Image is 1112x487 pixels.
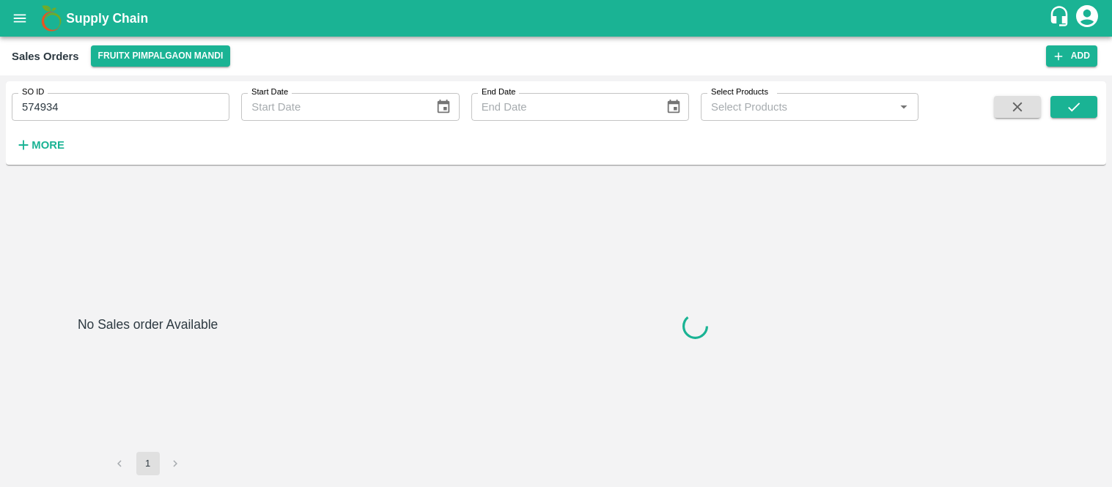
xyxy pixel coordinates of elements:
button: More [12,133,68,157]
label: Start Date [251,86,288,98]
div: account of current user [1074,3,1100,34]
button: open drawer [3,1,37,35]
img: logo [37,4,66,33]
button: Open [894,97,913,116]
button: page 1 [136,452,160,475]
label: End Date [482,86,515,98]
strong: More [32,139,65,151]
div: Sales Orders [12,47,79,66]
a: Supply Chain [66,8,1048,29]
h6: No Sales order Available [78,314,218,452]
input: End Date [471,93,654,121]
input: Start Date [241,93,424,121]
input: Select Products [705,97,890,116]
button: Choose date [430,93,457,121]
button: Add [1046,45,1097,67]
button: Choose date [660,93,688,121]
label: SO ID [22,86,44,98]
label: Select Products [711,86,768,98]
b: Supply Chain [66,11,148,26]
div: customer-support [1048,5,1074,31]
input: Enter SO ID [12,93,229,121]
nav: pagination navigation [106,452,190,475]
button: Select DC [91,45,231,67]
